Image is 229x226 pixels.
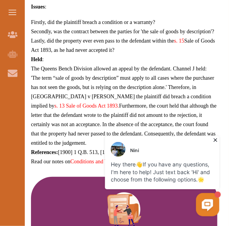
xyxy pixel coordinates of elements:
[31,56,42,62] span: Held
[31,4,45,10] span: Issues
[54,103,119,109] a: s. 13 Sale of Goods Act 1893.
[42,56,44,62] span: :
[31,38,215,53] span: Lastly, did the property ever even pass to the defendant within the , as he had never accepted it?
[31,66,217,146] span: The Queens Bench Division allowed an appeal by the defendant. Channel J held: 'The term “sale of ...
[31,19,155,25] span: Firstly, did the plaintiff breach a condition or a warranty?
[43,134,221,218] iframe: HelpCrunch
[31,149,58,155] strong: References:
[45,4,46,10] span: :
[31,29,214,34] span: Secondly, was the contract between the parties for 'the sale of goods by description'?
[31,159,215,164] span: Read our notes on and for more information.
[31,149,143,155] span: [1900] 1 Q.B. 513, [1900] 2 WLUK 27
